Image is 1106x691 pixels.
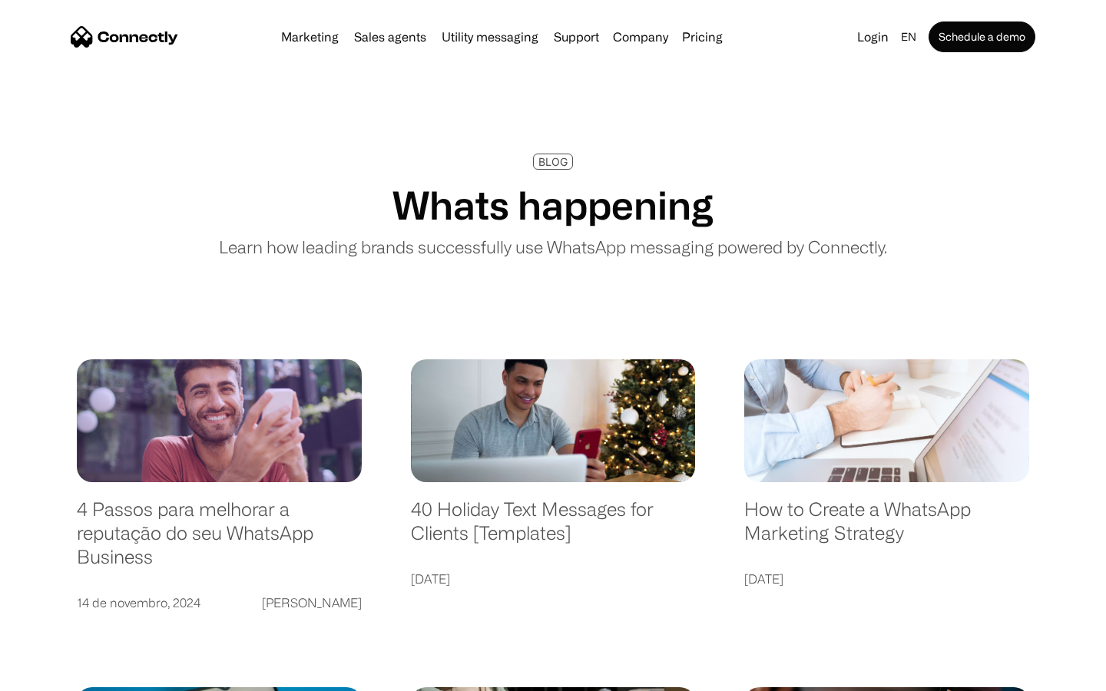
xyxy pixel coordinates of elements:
div: Company [608,26,673,48]
div: en [901,26,916,48]
a: 40 Holiday Text Messages for Clients [Templates] [411,498,696,560]
div: [PERSON_NAME] [262,592,362,613]
h1: Whats happening [392,182,714,228]
div: 14 de novembro, 2024 [77,592,200,613]
p: Learn how leading brands successfully use WhatsApp messaging powered by Connectly. [219,234,887,260]
a: Login [851,26,895,48]
a: 4 Passos para melhorar a reputação do seu WhatsApp Business [77,498,362,584]
a: Support [548,31,605,43]
div: [DATE] [744,568,783,590]
div: [DATE] [411,568,450,590]
a: Pricing [676,31,729,43]
a: Utility messaging [435,31,545,43]
aside: Language selected: English [15,664,92,686]
div: Company [613,26,668,48]
a: Sales agents [348,31,432,43]
a: Schedule a demo [929,21,1035,52]
ul: Language list [31,664,92,686]
a: Marketing [275,31,345,43]
div: BLOG [538,156,568,167]
div: en [895,26,926,48]
a: How to Create a WhatsApp Marketing Strategy [744,498,1029,560]
a: home [71,25,178,48]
